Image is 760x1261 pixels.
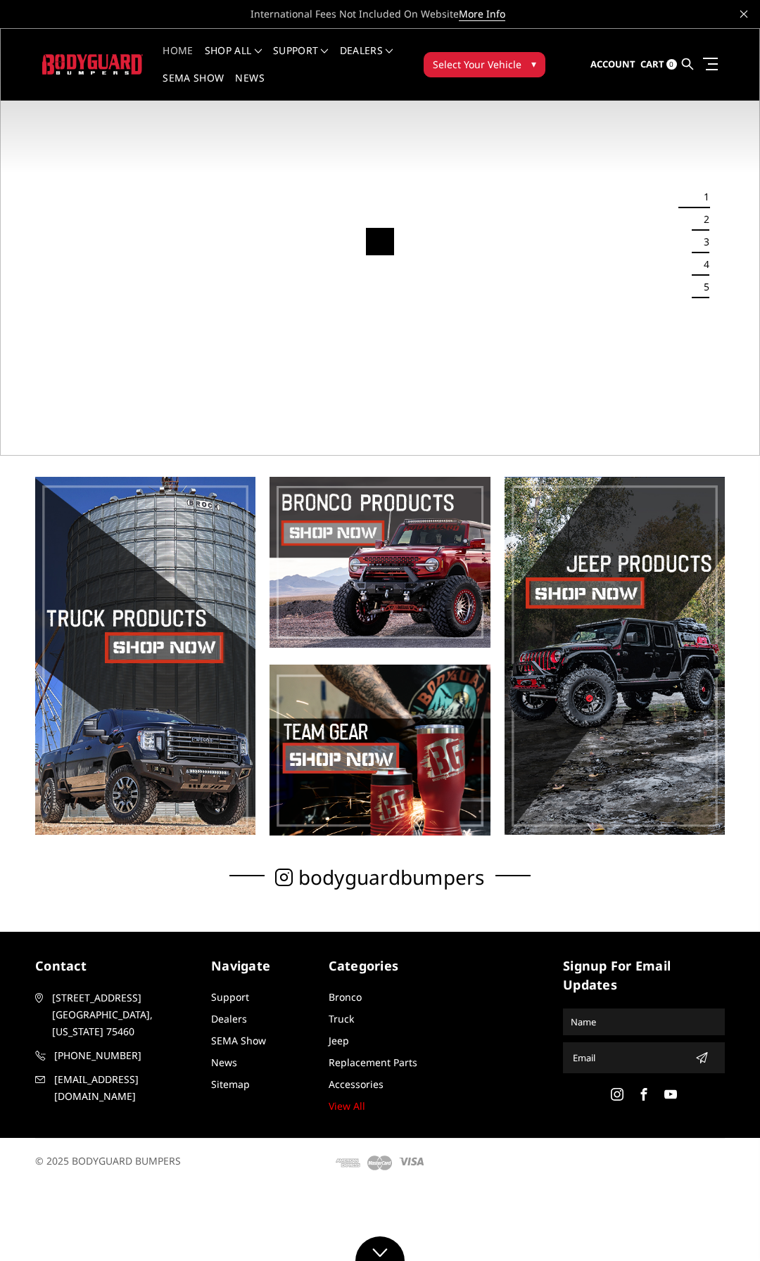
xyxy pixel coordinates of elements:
[640,46,677,84] a: Cart 0
[211,1077,250,1091] a: Sitemap
[211,990,249,1004] a: Support
[54,1047,196,1064] span: [PHONE_NUMBER]
[329,990,362,1004] a: Bronco
[424,52,545,77] button: Select Your Vehicle
[163,46,193,73] a: Home
[329,1034,349,1047] a: Jeep
[329,1012,354,1025] a: Truck
[531,56,536,71] span: ▾
[205,46,262,73] a: shop all
[567,1046,690,1069] input: Email
[163,73,224,101] a: SEMA Show
[35,1047,197,1064] a: [PHONE_NUMBER]
[590,58,635,70] span: Account
[640,58,664,70] span: Cart
[695,231,709,253] button: 3 of 5
[666,59,677,70] span: 0
[695,253,709,276] button: 4 of 5
[329,956,432,975] h5: Categories
[35,956,197,975] h5: contact
[298,870,485,885] span: bodyguardbumpers
[52,990,194,1040] span: [STREET_ADDRESS] [GEOGRAPHIC_DATA], [US_STATE] 75460
[563,956,725,994] h5: signup for email updates
[590,46,635,84] a: Account
[695,208,709,231] button: 2 of 5
[35,1154,181,1167] span: © 2025 BODYGUARD BUMPERS
[42,54,143,74] img: BODYGUARD BUMPERS
[35,1071,197,1105] a: [EMAIL_ADDRESS][DOMAIN_NAME]
[340,46,393,73] a: Dealers
[565,1011,723,1033] input: Name
[355,1236,405,1261] a: Click to Down
[329,1056,417,1069] a: Replacement Parts
[211,1034,266,1047] a: SEMA Show
[273,46,329,73] a: Support
[211,1012,247,1025] a: Dealers
[54,1071,196,1105] span: [EMAIL_ADDRESS][DOMAIN_NAME]
[235,73,264,101] a: News
[329,1099,365,1113] a: View All
[211,1056,237,1069] a: News
[695,186,709,208] button: 1 of 5
[211,956,315,975] h5: Navigate
[433,57,521,72] span: Select Your Vehicle
[695,276,709,298] button: 5 of 5
[459,7,505,21] a: More Info
[329,1077,384,1091] a: Accessories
